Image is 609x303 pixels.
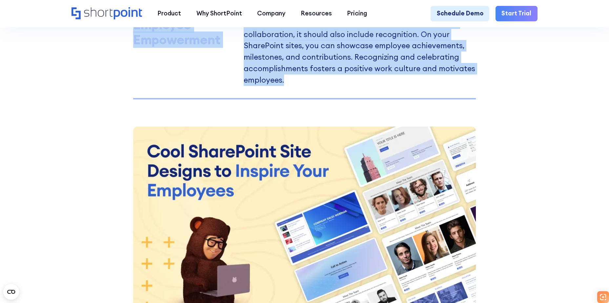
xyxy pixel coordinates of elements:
[257,9,285,18] div: Company
[196,9,242,18] div: Why ShortPoint
[431,6,489,21] a: Schedule Demo
[3,284,19,300] button: Open CMP widget
[347,9,367,18] div: Pricing
[250,6,293,21] a: Company
[244,20,476,86] p: Employee empowerment does not stop at productivity and collaboration, it should also include reco...
[133,17,235,48] div: Employee Empowerment
[157,9,181,18] div: Product
[293,6,339,21] a: Resources
[301,9,332,18] div: Resources
[491,227,609,303] iframe: Chat Widget
[71,7,142,20] a: Home
[189,6,250,21] a: Why ShortPoint
[496,6,538,21] a: Start Trial
[150,6,189,21] a: Product
[339,6,375,21] a: Pricing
